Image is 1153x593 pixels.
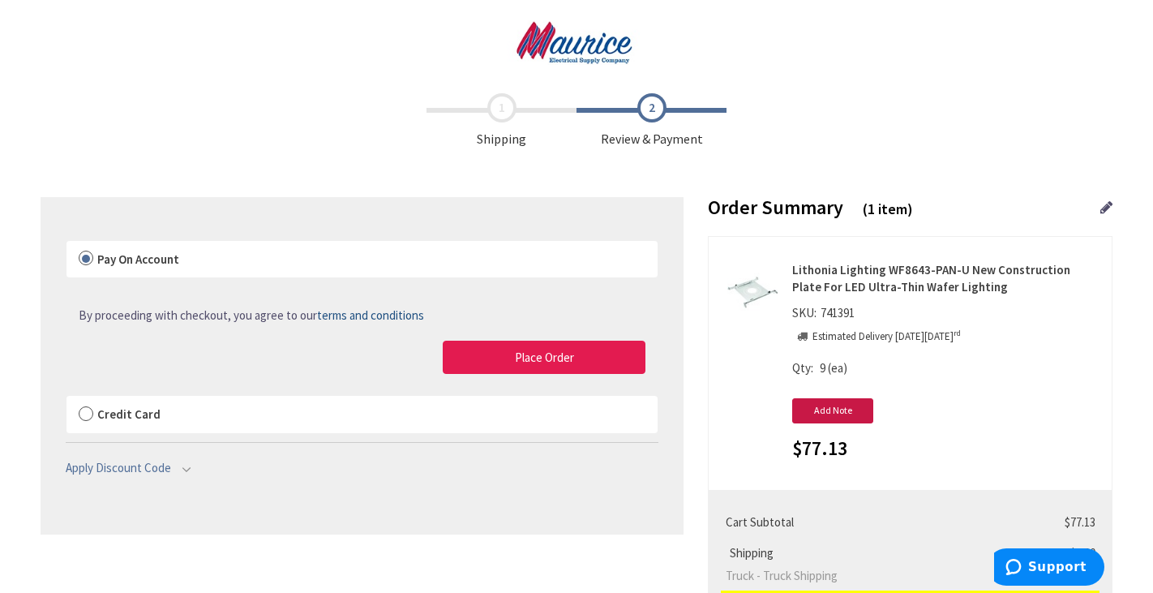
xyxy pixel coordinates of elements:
span: $0.00 [1070,545,1095,561]
span: $77.13 [792,438,847,459]
sup: rd [954,328,961,338]
span: 741391 [817,305,859,320]
span: Place Order [515,350,574,365]
span: Shipping [726,545,778,561]
span: Review & Payment [576,93,727,148]
span: (1 item) [863,200,913,218]
img: Lithonia Lighting WF8643-PAN-U New Construction Plate For LED Ultra-Thin Wafer Lighting [727,268,778,318]
span: Order Summary [708,195,843,220]
div: SKU: [792,304,859,327]
span: Apply Discount Code [66,460,171,475]
span: $77.13 [1065,514,1095,530]
button: Place Order [443,341,645,375]
iframe: Opens a widget where you can find more information [994,548,1104,589]
span: Credit Card [97,406,161,422]
span: terms and conditions [317,307,424,323]
span: Pay On Account [97,251,179,267]
span: By proceeding with checkout, you agree to our [79,307,424,323]
span: Shipping [426,93,576,148]
span: (ea) [828,360,847,376]
img: Maurice Electrical Supply Company [497,20,656,65]
a: By proceeding with checkout, you agree to ourterms and conditions [79,307,424,324]
strong: Lithonia Lighting WF8643-PAN-U New Construction Plate For LED Ultra-Thin Wafer Lighting [792,261,1099,296]
p: Estimated Delivery [DATE][DATE] [812,329,961,345]
span: 9 [820,360,825,376]
span: Truck - Truck Shipping [726,567,1038,584]
th: Cart Subtotal [722,507,1044,537]
span: Qty [792,360,811,376]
